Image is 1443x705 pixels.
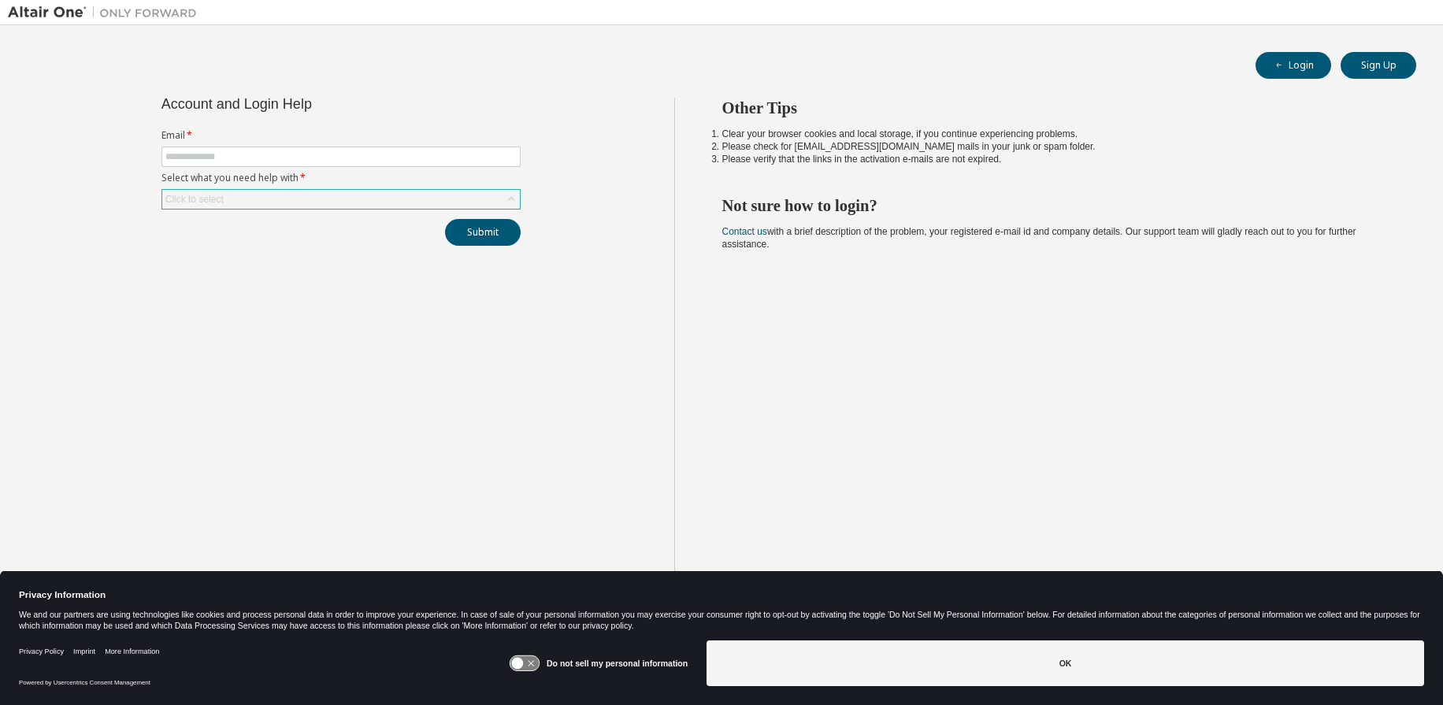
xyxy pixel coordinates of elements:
[161,172,521,184] label: Select what you need help with
[722,128,1389,140] li: Clear your browser cookies and local storage, if you continue experiencing problems.
[722,226,1356,250] span: with a brief description of the problem, your registered e-mail id and company details. Our suppo...
[8,5,205,20] img: Altair One
[722,153,1389,165] li: Please verify that the links in the activation e-mails are not expired.
[161,129,521,142] label: Email
[722,195,1389,216] h2: Not sure how to login?
[165,193,224,206] div: Click to select
[1341,52,1416,79] button: Sign Up
[161,98,449,110] div: Account and Login Help
[722,140,1389,153] li: Please check for [EMAIL_ADDRESS][DOMAIN_NAME] mails in your junk or spam folder.
[722,98,1389,118] h2: Other Tips
[722,226,767,237] a: Contact us
[1256,52,1331,79] button: Login
[445,219,521,246] button: Submit
[162,190,520,209] div: Click to select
